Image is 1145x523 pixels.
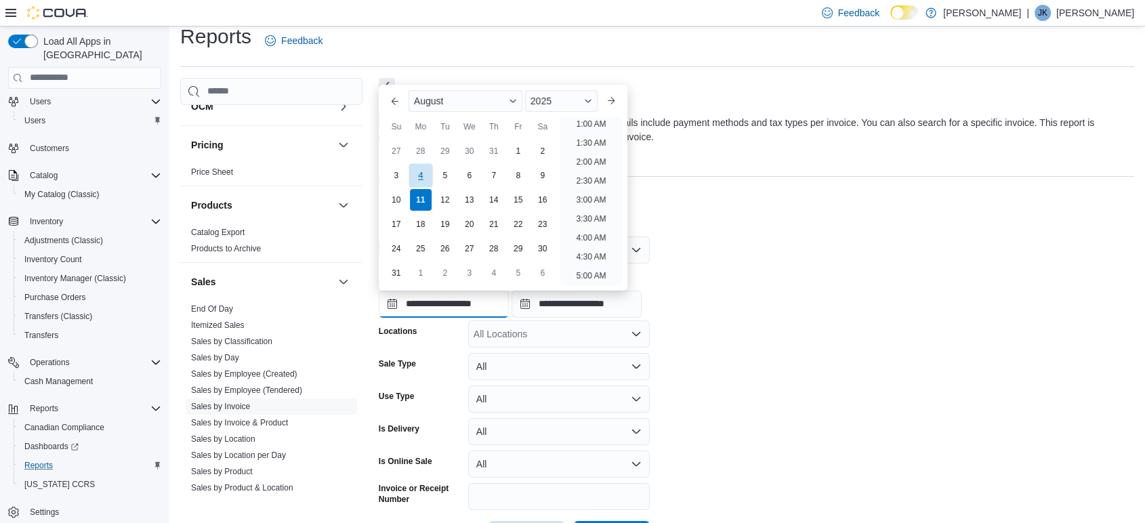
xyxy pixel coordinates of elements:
li: 3:00 AM [570,192,611,208]
div: day-27 [459,238,480,259]
a: Sales by Location [191,434,255,444]
div: day-30 [459,140,480,162]
input: Press the down key to open a popover containing a calendar. [512,291,642,318]
div: day-19 [434,213,456,235]
button: Sales [335,274,352,290]
div: day-3 [459,262,480,284]
a: Transfers (Classic) [19,308,98,325]
span: Settings [24,503,161,520]
div: day-5 [507,262,529,284]
label: Invoice or Receipt Number [379,483,463,505]
div: day-9 [532,165,554,186]
div: day-27 [386,140,407,162]
a: Canadian Compliance [19,419,110,436]
div: day-12 [434,189,456,211]
button: Operations [24,354,75,371]
div: day-1 [507,140,529,162]
a: Transfers [19,327,64,343]
li: 4:00 AM [570,230,611,246]
div: August, 2025 [384,139,555,285]
div: day-7 [483,165,505,186]
div: day-21 [483,213,505,235]
button: Users [24,93,56,110]
span: Adjustments (Classic) [19,232,161,249]
span: Feedback [281,34,322,47]
span: JK [1038,5,1047,21]
button: My Catalog (Classic) [14,185,167,204]
div: day-4 [409,163,432,187]
span: Sales by Classification [191,336,272,347]
span: Sales by Product [191,466,253,477]
a: Catalog Export [191,228,245,237]
span: Users [19,112,161,129]
label: Is Online Sale [379,456,432,467]
span: Transfers [24,330,58,341]
div: day-30 [532,238,554,259]
span: Operations [30,357,70,368]
a: Purchase Orders [19,289,91,306]
span: Customers [24,140,161,156]
button: Pricing [191,138,333,152]
h3: Products [191,198,232,212]
a: My Catalog (Classic) [19,186,105,203]
span: My Catalog (Classic) [24,189,100,200]
label: Use Type [379,391,414,402]
button: All [468,451,650,478]
a: Adjustments (Classic) [19,232,108,249]
div: day-28 [483,238,505,259]
div: day-31 [386,262,407,284]
div: Pricing [180,164,362,186]
li: 2:30 AM [570,173,611,189]
div: day-3 [386,165,407,186]
a: Dashboards [14,437,167,456]
li: 1:30 AM [570,135,611,151]
span: Cash Management [24,376,93,387]
button: Transfers [14,326,167,345]
span: Inventory [24,213,161,230]
span: 2025 [530,96,551,106]
span: Transfers (Classic) [24,311,92,322]
div: day-6 [459,165,480,186]
span: Inventory [30,216,63,227]
div: Products [180,224,362,262]
input: Dark Mode [890,5,919,20]
button: Inventory Manager (Classic) [14,269,167,288]
div: day-15 [507,189,529,211]
button: Adjustments (Classic) [14,231,167,250]
div: day-18 [410,213,432,235]
div: day-1 [410,262,432,284]
label: Locations [379,326,417,337]
div: Justin Keen [1035,5,1051,21]
button: Previous Month [384,90,406,112]
a: Users [19,112,51,129]
button: Settings [3,502,167,522]
a: Customers [24,140,75,156]
div: day-26 [434,238,456,259]
button: Users [3,92,167,111]
div: day-8 [507,165,529,186]
span: Sales by Day [191,352,239,363]
span: Canadian Compliance [19,419,161,436]
span: Catalog [30,170,58,181]
span: Dashboards [24,441,79,452]
button: Catalog [3,166,167,185]
span: Sales by Product & Location [191,482,293,493]
button: Inventory [24,213,68,230]
a: Sales by Location per Day [191,451,286,460]
span: Cash Management [19,373,161,390]
span: Sales by Employee (Tendered) [191,385,302,396]
span: Purchase Orders [19,289,161,306]
a: Feedback [259,27,328,54]
div: day-23 [532,213,554,235]
a: Sales by Product [191,467,253,476]
button: Reports [3,399,167,418]
div: day-2 [434,262,456,284]
li: 2:00 AM [570,154,611,170]
div: day-29 [434,140,456,162]
h1: Reports [180,23,251,50]
div: day-31 [483,140,505,162]
span: Inventory Manager (Classic) [24,273,126,284]
button: Canadian Compliance [14,418,167,437]
span: Transfers (Classic) [19,308,161,325]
